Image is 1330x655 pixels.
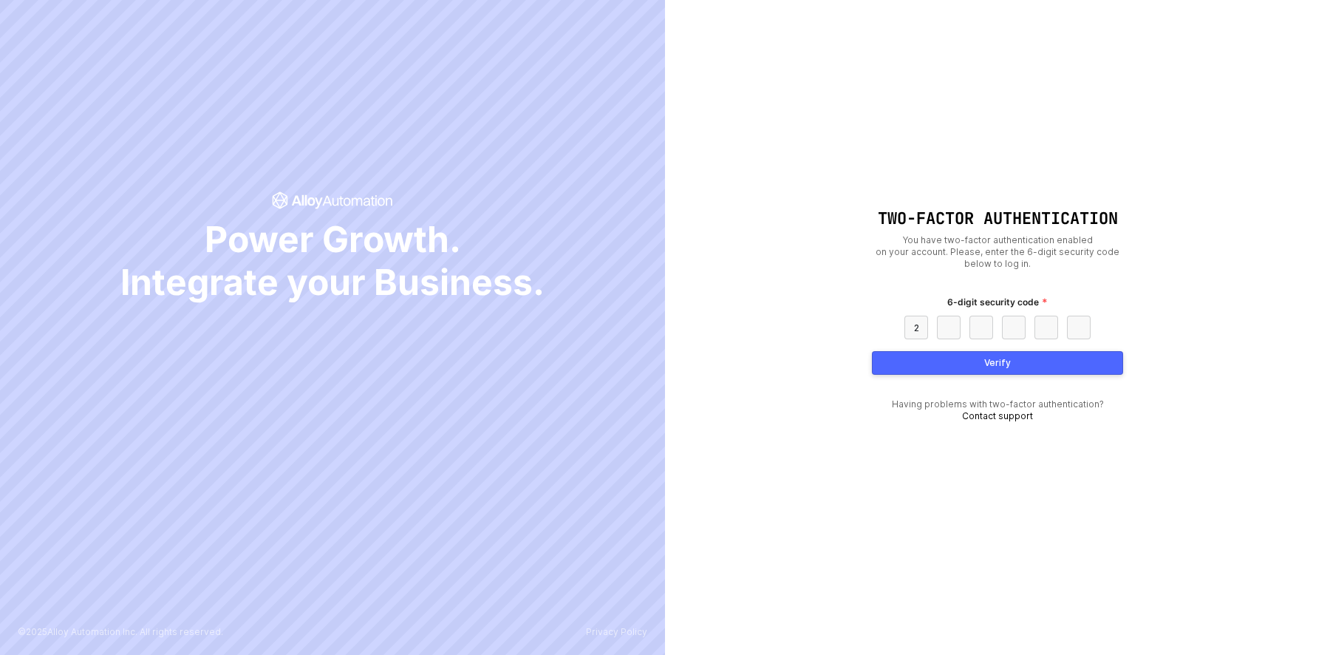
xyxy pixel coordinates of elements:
[962,410,1033,421] a: Contact support
[947,295,1048,310] label: 6-digit security code
[872,351,1123,375] button: Verify
[120,218,545,303] span: Power Growth. Integrate your Business.
[18,627,223,637] p: © 2025 Alloy Automation Inc. All rights reserved.
[586,627,647,637] a: Privacy Policy
[872,209,1123,228] h1: Two-Factor Authentication
[984,357,1011,369] div: Verify
[872,234,1123,270] div: You have two-factor authentication enabled on your account. Please, enter the 6-digit security co...
[872,398,1123,422] div: Having problems with two-factor authentication?
[272,191,394,209] span: icon-success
